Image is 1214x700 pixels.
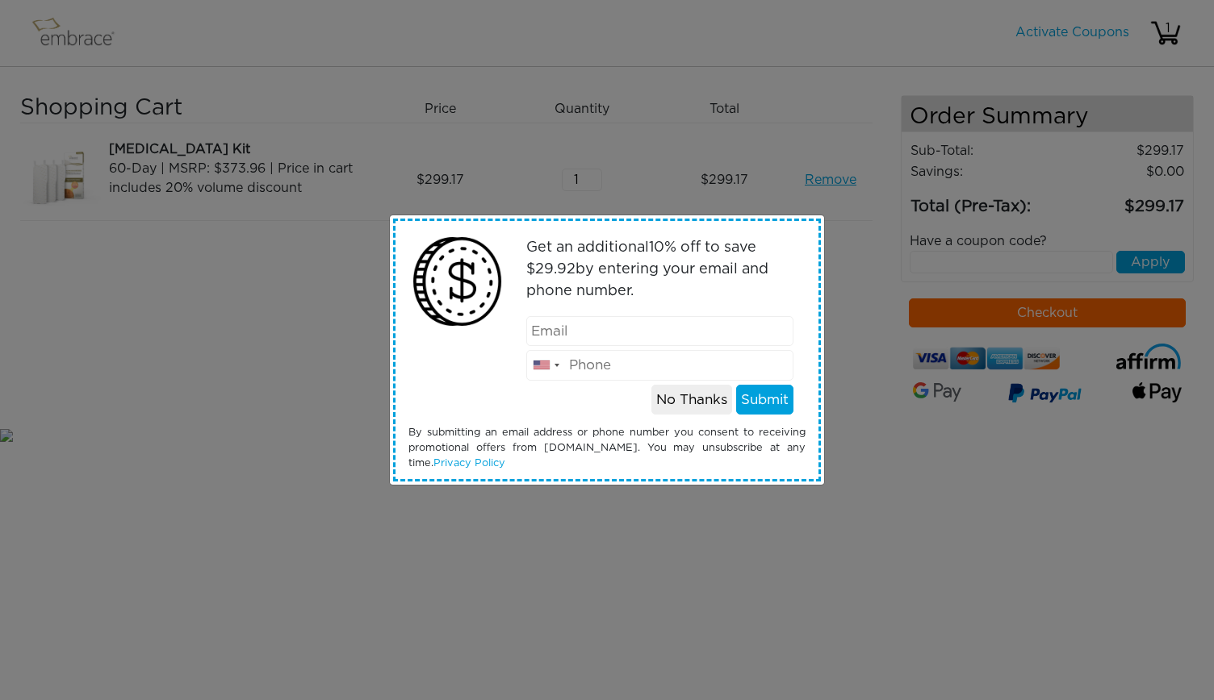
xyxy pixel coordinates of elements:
div: United States: +1 [527,351,564,380]
span: 29.92 [535,262,576,277]
p: Get an additional % off to save $ by entering your email and phone number. [526,237,794,302]
button: Submit [736,385,793,415]
button: No Thanks [651,385,732,415]
div: By submitting an email address or phone number you consent to receiving promotional offers from [... [396,425,818,472]
img: money2.png [404,229,510,335]
span: 10 [649,240,664,255]
a: Privacy Policy [433,458,505,469]
input: Email [526,316,794,347]
input: Phone [526,350,794,381]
